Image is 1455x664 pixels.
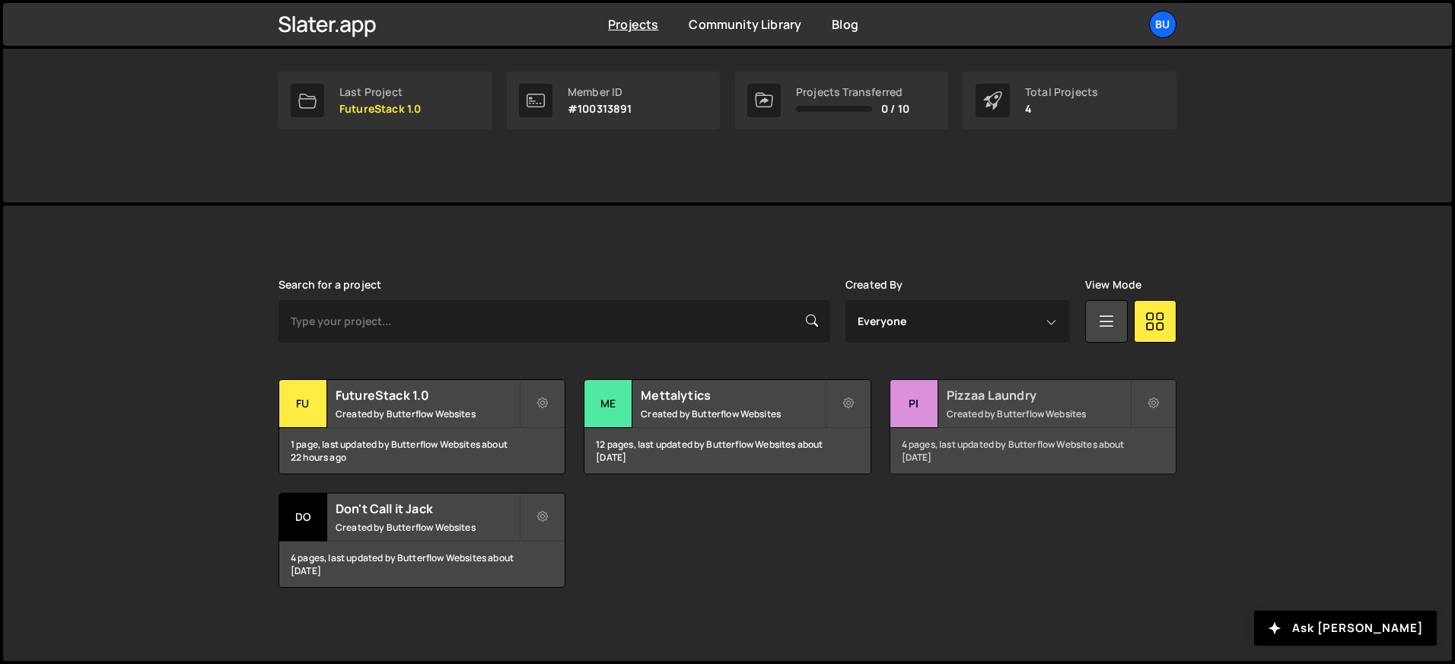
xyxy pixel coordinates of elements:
[336,407,519,420] small: Created by Butterflow Websites
[339,103,421,115] p: FutureStack 1.0
[890,380,938,428] div: Pi
[279,493,565,588] a: Do Don't Call it Jack Created by Butterflow Websites 4 pages, last updated by Butterflow Websites...
[584,379,871,474] a: Me Mettalytics Created by Butterflow Websites 12 pages, last updated by Butterflow Websites about...
[336,500,519,517] h2: Don't Call it Jack
[890,428,1176,474] div: 4 pages, last updated by Butterflow Websites about [DATE]
[584,380,632,428] div: Me
[641,387,824,404] h2: Mettalytics
[279,72,492,129] a: Last Project FutureStack 1.0
[845,279,903,291] label: Created By
[336,521,519,534] small: Created by Butterflow Websites
[568,103,632,115] p: #100313891
[279,379,565,474] a: Fu FutureStack 1.0 Created by Butterflow Websites 1 page, last updated by Butterflow Websites abo...
[832,16,858,33] a: Blog
[608,16,658,33] a: Projects
[641,407,824,420] small: Created by Butterflow Websites
[336,387,519,404] h2: FutureStack 1.0
[279,541,565,587] div: 4 pages, last updated by Butterflow Websites about [DATE]
[1025,103,1098,115] p: 4
[947,407,1130,420] small: Created by Butterflow Websites
[568,86,632,98] div: Member ID
[947,387,1130,404] h2: Pizzaa Laundry
[1254,611,1437,646] button: Ask [PERSON_NAME]
[1085,279,1141,291] label: View Mode
[1025,86,1098,98] div: Total Projects
[279,380,327,428] div: Fu
[279,493,327,541] div: Do
[1149,11,1176,38] a: Bu
[796,86,909,98] div: Projects Transferred
[584,428,870,474] div: 12 pages, last updated by Butterflow Websites about [DATE]
[279,279,381,291] label: Search for a project
[339,86,421,98] div: Last Project
[279,428,565,474] div: 1 page, last updated by Butterflow Websites about 22 hours ago
[689,16,801,33] a: Community Library
[881,103,909,115] span: 0 / 10
[279,300,830,343] input: Type your project...
[890,379,1176,474] a: Pi Pizzaa Laundry Created by Butterflow Websites 4 pages, last updated by Butterflow Websites abo...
